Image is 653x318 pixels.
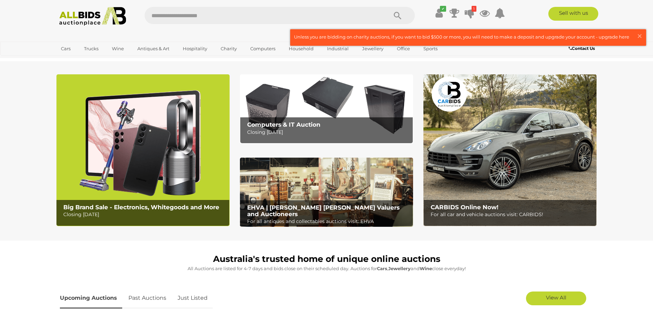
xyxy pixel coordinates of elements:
h1: Australia's trusted home of unique online auctions [60,254,593,264]
a: Industrial [323,43,353,54]
i: ✔ [440,6,446,12]
a: Computers [246,43,280,54]
a: Jewellery [358,43,388,54]
a: Office [392,43,414,54]
a: View All [526,291,586,305]
a: Just Listed [172,288,213,308]
span: × [636,29,643,43]
img: Computers & IT Auction [240,74,413,144]
img: EHVA | Evans Hastings Valuers and Auctioneers [240,158,413,227]
span: View All [546,294,566,301]
a: EHVA | Evans Hastings Valuers and Auctioneers EHVA | [PERSON_NAME] [PERSON_NAME] Valuers and Auct... [240,158,413,227]
p: For all antiques and collectables auctions visit: EHVA [247,217,409,226]
a: Wine [107,43,128,54]
b: EHVA | [PERSON_NAME] [PERSON_NAME] Valuers and Auctioneers [247,204,400,218]
a: Charity [216,43,241,54]
p: Closing [DATE] [247,128,409,137]
img: CARBIDS Online Now! [423,74,597,226]
img: Big Brand Sale - Electronics, Whitegoods and More [56,74,230,226]
a: Big Brand Sale - Electronics, Whitegoods and More Big Brand Sale - Electronics, Whitegoods and Mo... [56,74,230,226]
b: Computers & IT Auction [247,121,320,128]
a: [GEOGRAPHIC_DATA] [56,54,114,66]
a: Contact Us [569,45,597,52]
p: All Auctions are listed for 4-7 days and bids close on their scheduled day. Auctions for , and cl... [60,265,593,273]
button: Search [380,7,415,24]
a: Sell with us [548,7,598,21]
i: 1 [472,6,476,12]
p: Closing [DATE] [63,210,225,219]
strong: Cars [377,266,387,271]
p: For all car and vehicle auctions visit: CARBIDS! [431,210,593,219]
a: Cars [56,43,75,54]
a: ✔ [434,7,444,19]
a: 1 [464,7,475,19]
a: Antiques & Art [133,43,174,54]
strong: Wine [420,266,432,271]
a: Hospitality [178,43,212,54]
img: Allbids.com.au [55,7,130,26]
a: Household [284,43,318,54]
a: CARBIDS Online Now! CARBIDS Online Now! For all car and vehicle auctions visit: CARBIDS! [423,74,597,226]
strong: Jewellery [388,266,411,271]
a: Computers & IT Auction Computers & IT Auction Closing [DATE] [240,74,413,144]
a: Upcoming Auctions [60,288,122,308]
b: Big Brand Sale - Electronics, Whitegoods and More [63,204,219,211]
a: Trucks [80,43,103,54]
b: Contact Us [569,46,595,51]
a: Past Auctions [123,288,171,308]
a: Sports [419,43,442,54]
b: CARBIDS Online Now! [431,204,498,211]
